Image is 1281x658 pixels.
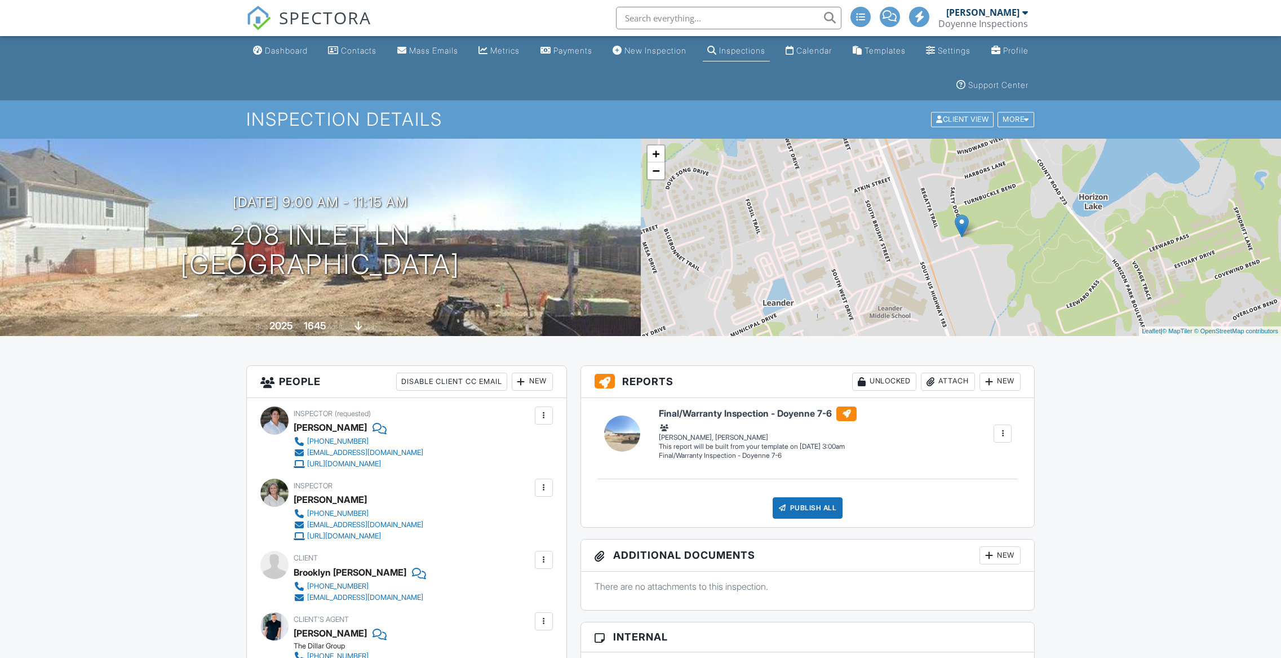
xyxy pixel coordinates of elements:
a: SPECTORA [246,15,371,39]
div: Payments [553,46,592,55]
span: Client's Agent [294,615,349,624]
div: Metrics [490,46,520,55]
div: [PERSON_NAME], [PERSON_NAME] [659,422,857,442]
a: Zoom out [648,162,664,179]
span: slab [364,323,376,331]
a: Dashboard [249,41,312,61]
div: Contacts [341,46,376,55]
a: Support Center [952,75,1033,96]
a: [EMAIL_ADDRESS][DOMAIN_NAME] [294,519,423,531]
input: Search everything... [616,7,841,29]
a: Metrics [474,41,524,61]
a: © OpenStreetMap contributors [1194,328,1278,334]
div: 2025 [269,320,293,332]
div: Doyenne Inspections [938,18,1028,29]
div: New [512,373,553,391]
div: Calendar [796,46,832,55]
div: [PERSON_NAME] [294,419,367,436]
div: This report will be built from your template on [DATE] 3:00am [659,442,857,451]
h3: People [247,366,566,398]
a: [PERSON_NAME] [294,625,367,642]
div: New Inspection [624,46,686,55]
a: © MapTiler [1162,328,1193,334]
div: [EMAIL_ADDRESS][DOMAIN_NAME] [307,593,423,602]
div: Unlocked [852,373,916,391]
div: [EMAIL_ADDRESS][DOMAIN_NAME] [307,520,423,529]
h3: Reports [581,366,1035,398]
a: Client View [930,114,996,123]
span: Inspector [294,482,333,490]
h1: Inspection Details [246,109,1035,129]
h3: Additional Documents [581,540,1035,572]
img: The Best Home Inspection Software - Spectora [246,6,271,30]
a: New Inspection [608,41,691,61]
a: Inspections [703,41,770,61]
h3: Internal [581,622,1035,652]
a: Contacts [323,41,381,61]
div: Mass Emails [409,46,458,55]
div: [PHONE_NUMBER] [307,509,369,518]
div: [PERSON_NAME] [946,7,1020,18]
div: Templates [865,46,906,55]
h3: [DATE] 9:00 am - 11:15 am [233,195,408,210]
div: Publish All [773,497,843,519]
a: [PHONE_NUMBER] [294,436,423,447]
a: Settings [921,41,975,61]
p: There are no attachments to this inspection. [595,580,1021,593]
div: Settings [938,46,970,55]
div: Attach [921,373,975,391]
div: 1645 [304,320,326,332]
div: [PERSON_NAME] [294,491,367,508]
div: New [979,373,1021,391]
h6: Final/Warranty Inspection - Doyenne 7-6 [659,407,857,421]
a: [PHONE_NUMBER] [294,508,423,519]
div: Client View [931,112,994,127]
a: [URL][DOMAIN_NAME] [294,458,423,470]
h1: 208 Inlet Ln [GEOGRAPHIC_DATA] [180,220,460,280]
a: Payments [536,41,597,61]
span: Built [255,323,268,331]
div: [PHONE_NUMBER] [307,437,369,446]
a: [PHONE_NUMBER] [294,581,423,592]
div: Dashboard [265,46,308,55]
div: Disable Client CC Email [396,373,507,391]
a: Company Profile [987,41,1033,61]
a: Templates [848,41,910,61]
div: Brooklyn [PERSON_NAME] [294,564,406,581]
span: Inspector [294,409,333,418]
div: Inspections [719,46,765,55]
div: [EMAIL_ADDRESS][DOMAIN_NAME] [307,448,423,457]
span: (requested) [335,409,371,418]
a: [URL][DOMAIN_NAME] [294,531,423,542]
a: [EMAIL_ADDRESS][DOMAIN_NAME] [294,592,423,603]
span: sq. ft. [328,323,344,331]
div: Profile [1003,46,1029,55]
span: SPECTORA [279,6,371,29]
a: Calendar [781,41,836,61]
a: Zoom in [648,145,664,162]
div: New [979,546,1021,564]
div: [URL][DOMAIN_NAME] [307,532,381,541]
span: Client [294,554,318,562]
a: [EMAIL_ADDRESS][DOMAIN_NAME] [294,447,423,458]
div: [PHONE_NUMBER] [307,582,369,591]
div: [URL][DOMAIN_NAME] [307,460,381,469]
div: The Dillar Group [294,642,432,651]
a: Leaflet [1142,328,1160,334]
div: Support Center [968,80,1029,90]
div: More [998,112,1034,127]
a: Mass Emails [393,41,463,61]
div: Final/Warranty Inspection - Doyenne 7-6 [659,451,857,461]
div: | [1139,326,1281,336]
